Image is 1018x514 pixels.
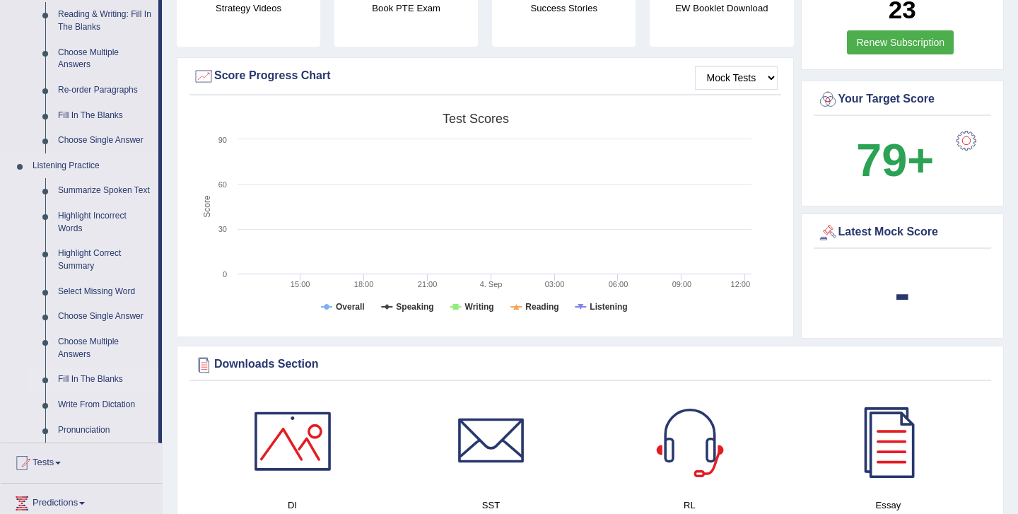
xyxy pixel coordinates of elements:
[480,280,503,288] tspan: 4. Sep
[177,1,320,16] h4: Strategy Videos
[52,329,158,367] a: Choose Multiple Answers
[52,367,158,392] a: Fill In The Blanks
[609,280,628,288] text: 06:00
[193,354,988,375] div: Downloads Section
[52,103,158,129] a: Fill In The Blanks
[52,418,158,443] a: Pronunciation
[847,30,954,54] a: Renew Subscription
[492,1,636,16] h4: Success Stories
[218,225,227,233] text: 30
[597,498,782,513] h4: RL
[26,153,158,179] a: Listening Practice
[52,78,158,103] a: Re-order Paragraphs
[817,89,988,110] div: Your Target Score
[202,195,212,218] tspan: Score
[590,302,627,312] tspan: Listening
[52,2,158,40] a: Reading & Writing: Fill In The Blanks
[223,270,227,279] text: 0
[672,280,692,288] text: 09:00
[894,267,910,319] b: -
[731,280,751,288] text: 12:00
[52,204,158,241] a: Highlight Incorrect Words
[399,498,583,513] h4: SST
[52,40,158,78] a: Choose Multiple Answers
[336,302,365,312] tspan: Overall
[465,302,494,312] tspan: Writing
[52,304,158,329] a: Choose Single Answer
[218,180,227,189] text: 60
[200,498,385,513] h4: DI
[817,222,988,243] div: Latest Mock Score
[52,392,158,418] a: Write From Dictation
[193,66,778,87] div: Score Progress Chart
[334,1,478,16] h4: Book PTE Exam
[52,279,158,305] a: Select Missing Word
[1,443,162,479] a: Tests
[796,498,981,513] h4: Essay
[354,280,374,288] text: 18:00
[418,280,438,288] text: 21:00
[545,280,565,288] text: 03:00
[396,302,433,312] tspan: Speaking
[856,134,934,186] b: 79+
[291,280,310,288] text: 15:00
[52,241,158,279] a: Highlight Correct Summary
[52,128,158,153] a: Choose Single Answer
[443,112,509,126] tspan: Test scores
[52,178,158,204] a: Summarize Spoken Text
[650,1,793,16] h4: EW Booklet Download
[218,136,227,144] text: 90
[525,302,558,312] tspan: Reading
